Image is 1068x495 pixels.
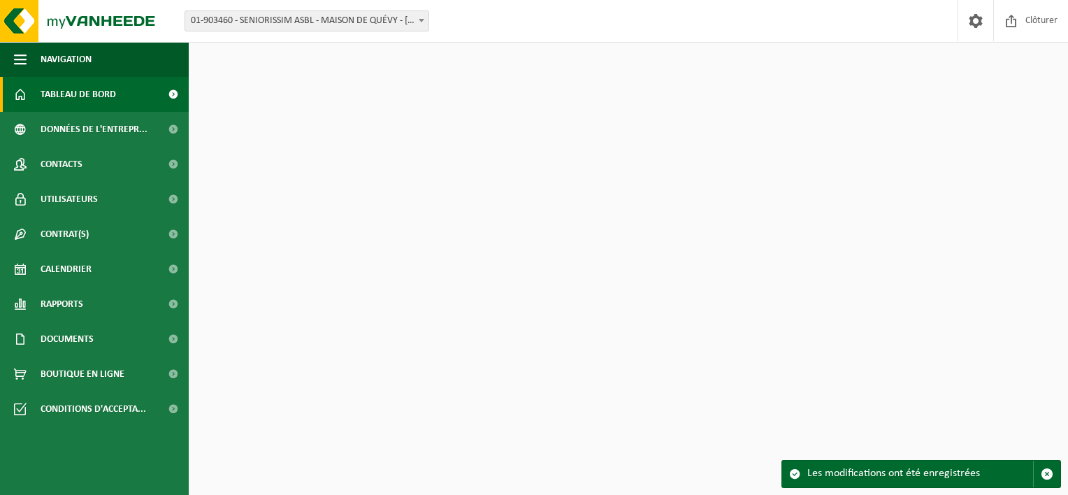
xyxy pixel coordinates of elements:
span: Utilisateurs [41,182,98,217]
div: Les modifications ont été enregistrées [807,461,1033,487]
span: Navigation [41,42,92,77]
span: Calendrier [41,252,92,287]
span: Tableau de bord [41,77,116,112]
span: Contrat(s) [41,217,89,252]
span: Conditions d'accepta... [41,392,146,426]
span: 01-903460 - SENIORISSIM ASBL - MAISON DE QUÉVY - QUÉVY-LE-GRAND [185,10,429,31]
span: Rapports [41,287,83,322]
span: 01-903460 - SENIORISSIM ASBL - MAISON DE QUÉVY - QUÉVY-LE-GRAND [185,11,428,31]
span: Données de l'entrepr... [41,112,147,147]
span: Contacts [41,147,82,182]
span: Boutique en ligne [41,357,124,392]
span: Documents [41,322,94,357]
